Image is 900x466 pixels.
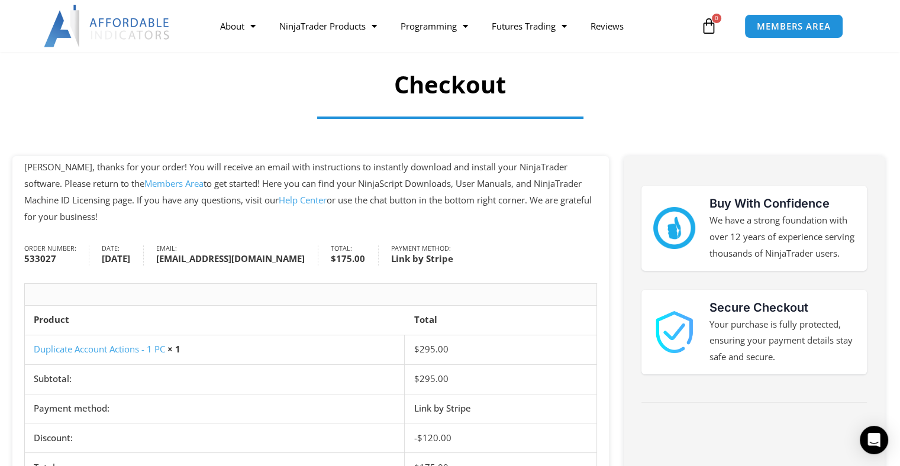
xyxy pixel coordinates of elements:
span: $ [414,343,419,355]
th: Discount: [25,423,405,452]
bdi: 175.00 [331,253,365,264]
h3: Secure Checkout [709,299,855,316]
bdi: 295.00 [414,343,448,355]
img: 1000913 | Affordable Indicators – NinjaTrader [653,311,695,353]
th: Product [25,306,405,335]
a: Duplicate Account Actions - 1 PC [34,343,165,355]
span: $ [331,253,336,264]
img: mark thumbs good 43913 | Affordable Indicators – NinjaTrader [653,207,695,249]
span: 295.00 [414,373,448,384]
p: [PERSON_NAME], thanks for your order! You will receive an email with instructions to instantly do... [24,159,597,225]
a: About [208,12,267,40]
strong: Link by Stripe [391,252,453,266]
a: Reviews [579,12,636,40]
a: MEMBERS AREA [744,14,843,38]
a: Programming [389,12,480,40]
th: Payment method: [25,394,405,423]
span: 120.00 [417,432,451,444]
a: Futures Trading [480,12,579,40]
strong: [EMAIL_ADDRESS][DOMAIN_NAME] [156,252,305,266]
strong: [DATE] [102,252,130,266]
span: $ [417,432,422,444]
li: Payment method: [391,245,466,265]
strong: × 1 [167,343,180,355]
li: Order number: [24,245,89,265]
p: We have a strong foundation with over 12 years of experience serving thousands of NinjaTrader users. [709,212,855,262]
td: Link by Stripe [405,394,596,423]
li: Date: [102,245,143,265]
li: Total: [331,245,378,265]
span: MEMBERS AREA [757,22,831,31]
span: 0 [712,14,721,23]
img: LogoAI | Affordable Indicators – NinjaTrader [44,5,171,47]
h3: Buy With Confidence [709,195,855,212]
h1: Checkout [58,68,842,101]
a: 0 [683,9,735,43]
nav: Menu [208,12,698,40]
div: Open Intercom Messenger [860,426,888,454]
a: Help Center [279,194,327,206]
th: Total [405,306,596,335]
th: Subtotal: [25,364,405,394]
strong: 533027 [24,252,76,266]
a: NinjaTrader Products [267,12,389,40]
a: Members Area [144,177,204,189]
span: - [414,432,417,444]
p: Your purchase is fully protected, ensuring your payment details stay safe and secure. [709,316,855,366]
li: Email: [156,245,318,265]
span: $ [414,373,419,384]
